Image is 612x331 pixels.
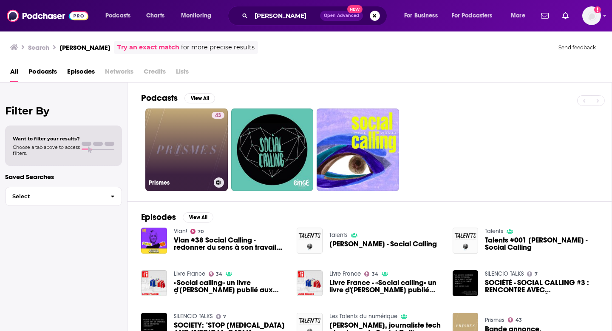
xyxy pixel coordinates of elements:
[485,279,598,294] a: SOCIÉTÉ - SOCIAL CALLING #3 : RENCONTRE AVEC JEAN-VICTOR BLANC, À L’OCCASION DE LA SORTIE DE SON ...
[527,271,538,277] a: 7
[13,136,80,142] span: Want to filter your results?
[216,314,227,319] a: 7
[453,228,479,254] img: Talents #001 Emilie Vidaud - Social Calling
[505,9,536,23] button: open menu
[141,212,213,223] a: EpisodesView All
[329,279,442,294] span: Livre France - «Social calling» un livre d'[PERSON_NAME] publié aux Éditions [PERSON_NAME]
[485,228,503,235] a: Talents
[174,313,212,320] a: SILENCIO TALKS
[144,65,166,82] span: Credits
[582,6,601,25] span: Logged in as NicolaLynch
[145,108,228,191] a: 43Prismes
[174,270,205,277] a: Livre France
[508,317,522,322] a: 43
[329,270,361,277] a: Livre France
[59,43,110,51] h3: [PERSON_NAME]
[105,10,130,22] span: Podcasts
[174,237,287,251] span: Vlan #38 Social Calling - redonner du sens à son travail avec [PERSON_NAME]
[28,43,49,51] h3: Search
[364,271,378,277] a: 34
[582,6,601,25] button: Show profile menu
[6,194,104,199] span: Select
[329,240,437,248] span: [PERSON_NAME] - Social Calling
[582,6,601,25] img: User Profile
[67,65,95,82] a: Episodes
[141,270,167,296] img: «Social calling» un livre d'Émilie Vidaud publié aux Éditions Fayard
[28,65,57,82] a: Podcasts
[209,271,223,277] a: 34
[453,270,479,296] img: SOCIÉTÉ - SOCIAL CALLING #3 : RENCONTRE AVEC JEAN-VICTOR BLANC, À L’OCCASION DE LA SORTIE DE SON ...
[372,272,378,276] span: 34
[212,112,224,119] a: 43
[174,237,287,251] a: Vlan #38 Social Calling - redonner du sens à son travail avec Emilie Vidaud
[223,315,226,319] span: 7
[141,212,176,223] h2: Episodes
[13,144,80,156] span: Choose a tab above to access filters.
[146,10,164,22] span: Charts
[105,65,133,82] span: Networks
[215,111,221,120] span: 43
[535,272,538,276] span: 7
[7,8,88,24] img: Podchaser - Follow, Share and Rate Podcasts
[183,212,213,223] button: View All
[5,105,122,117] h2: Filter By
[174,279,287,294] span: «Social calling» un livre d'[PERSON_NAME] publié aux Éditions [PERSON_NAME]
[175,9,222,23] button: open menu
[297,270,323,296] img: Livre France - «Social calling» un livre d'Émilie Vidaud publié aux Éditions Fayard
[149,179,210,186] h3: Prismes
[251,9,320,23] input: Search podcasts, credits, & more...
[10,65,18,82] a: All
[174,279,287,294] a: «Social calling» un livre d'Émilie Vidaud publié aux Éditions Fayard
[181,43,255,52] span: for more precise results
[5,187,122,206] button: Select
[297,228,323,254] img: Emilie Vidaud - Social Calling
[184,93,215,103] button: View All
[329,313,397,320] a: Les Talents du numérique
[141,228,167,254] img: Vlan #38 Social Calling - redonner du sens à son travail avec Emilie Vidaud
[181,10,211,22] span: Monitoring
[347,5,363,13] span: New
[538,9,552,23] a: Show notifications dropdown
[452,10,493,22] span: For Podcasters
[320,11,363,21] button: Open AdvancedNew
[99,9,142,23] button: open menu
[559,9,572,23] a: Show notifications dropdown
[485,237,598,251] a: Talents #001 Emilie Vidaud - Social Calling
[176,65,189,82] span: Lists
[5,173,122,181] p: Saved Searches
[446,9,505,23] button: open menu
[485,279,598,294] span: SOCIÉTÉ - SOCIAL CALLING #3 : RENCONTRE AVEC [PERSON_NAME], À L’OCCASION DE LA SORTIE DE SON LIVR...
[190,229,204,234] a: 70
[485,270,524,277] a: SILENCIO TALKS
[329,279,442,294] a: Livre France - «Social calling» un livre d'Émilie Vidaud publié aux Éditions Fayard
[516,318,522,322] span: 43
[404,10,438,22] span: For Business
[216,272,222,276] span: 34
[324,14,359,18] span: Open Advanced
[141,9,170,23] a: Charts
[485,237,598,251] span: Talents #001 [PERSON_NAME] - Social Calling
[398,9,448,23] button: open menu
[594,6,601,13] svg: Add a profile image
[511,10,525,22] span: More
[329,240,437,248] a: Emilie Vidaud - Social Calling
[236,6,395,26] div: Search podcasts, credits, & more...
[556,44,598,51] button: Send feedback
[329,231,348,239] a: Talents
[198,230,204,234] span: 70
[117,43,179,52] a: Try an exact match
[174,228,187,235] a: Vlan!
[141,93,178,103] h2: Podcasts
[141,93,215,103] a: PodcastsView All
[485,317,504,324] a: Prismes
